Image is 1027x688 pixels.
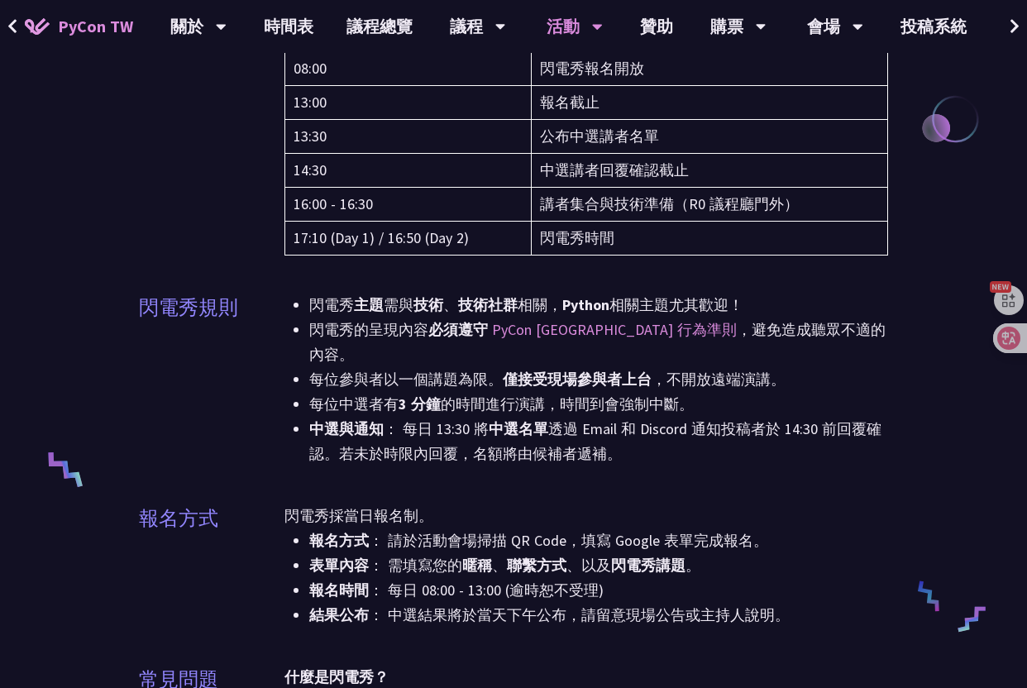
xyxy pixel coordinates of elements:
[503,370,652,389] strong: 僅接受現場參與者上台
[413,295,443,314] strong: 技術
[458,295,518,314] strong: 技術社群
[309,553,888,578] li: ： 需填寫您的 、 、以及 。
[532,86,888,120] td: 報名截止
[25,18,50,35] img: Home icon of PyCon TW 2025
[462,556,492,575] strong: 暱稱
[139,293,238,322] p: 閃電秀規則
[309,367,888,392] li: 每位參與者以一個講題為限。 ，不開放遠端演講。
[285,86,532,120] td: 13:00
[309,578,888,603] li: ： 每日 08:00 - 13:00 (逾時恕不受理)
[309,556,369,575] strong: 表單內容
[309,293,888,318] li: 閃電秀 需與 、 相關， 相關主題尤其歡迎！
[428,320,488,339] strong: 必須遵守
[285,154,532,188] td: 14:30
[8,6,150,47] a: PyCon TW
[309,603,888,628] li: ： 中選結果將於當天下午公布，請留意現場公告或主持人說明。
[532,52,888,86] td: 閃電秀報名開放
[309,605,369,624] strong: 結果公布
[139,504,218,533] p: 報名方式
[285,188,532,222] td: 16:00 - 16:30
[284,504,888,528] p: 閃電秀採當日報名制。
[309,580,369,600] strong: 報名時間
[611,556,685,575] strong: 閃電秀講題
[492,320,737,339] a: PyCon [GEOGRAPHIC_DATA] 行為準則
[532,154,888,188] td: 中選講者回覆確認截止
[285,52,532,86] td: 08:00
[562,295,609,314] strong: Python
[284,667,389,686] strong: 什麼是閃電秀？
[285,222,532,256] td: 17:10 (Day 1) / 16:50 (Day 2)
[309,392,888,417] li: 每位中選者有 的時間進行演講，時間到會強制中斷。
[58,14,133,39] span: PyCon TW
[309,419,384,438] strong: 中選與通知
[309,528,888,553] li: ： 請於活動會場掃描 QR Code，填寫 Google 表單完成報名。
[532,188,888,222] td: 講者集合與技術準備（R0 議程廳門外）
[399,394,441,413] strong: 3 分鐘
[489,419,548,438] strong: 中選名單
[507,556,566,575] strong: 聯繫方式
[532,222,888,256] td: 閃電秀時間
[354,295,384,314] strong: 主題
[309,318,888,367] li: 閃電秀的呈現內容 ，避免造成聽眾不適的內容。
[309,417,888,466] li: ： 每日 13:30 將 透過 Email 和 Discord 通知投稿者於 14:30 前回覆確認。若未於時限內回覆，名額將由候補者遞補。
[285,120,532,154] td: 13:30
[532,120,888,154] td: 公布中選講者名單
[309,531,369,550] strong: 報名方式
